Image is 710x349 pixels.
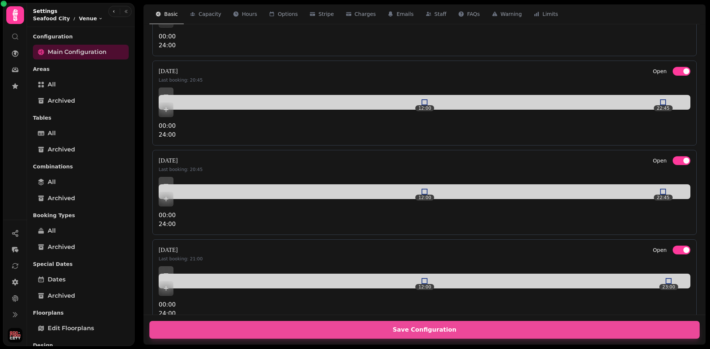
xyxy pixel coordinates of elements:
span: Warning [501,10,522,18]
a: All [33,77,129,92]
p: Last booking: 20:45 [159,167,203,172]
button: Add item [159,266,173,281]
span: Charges [355,10,376,18]
a: Archived [33,142,129,157]
button: Staff [420,4,453,24]
button: Basic [149,4,184,24]
span: Archived [48,194,75,203]
p: Configuration [33,30,129,43]
button: Add item [159,281,173,296]
p: Floorplans [33,306,129,319]
p: 24:00 [159,41,690,50]
button: Add item [159,88,173,102]
a: Archived [33,288,129,303]
p: 00:00 [159,32,690,41]
button: Warning [486,4,528,24]
p: 00:00 [159,211,690,220]
label: Open [653,246,667,254]
p: Areas [33,62,129,76]
a: Archived [33,240,129,254]
span: All [48,129,56,138]
a: Archived [33,191,129,206]
p: Last booking: 20:45 [159,77,203,83]
p: 00:00 [159,300,690,309]
p: 00:00 [159,122,690,130]
label: Open [653,67,667,76]
span: Archived [48,96,75,105]
span: Staff [435,10,447,18]
button: Add item [159,102,173,117]
button: Add item [159,177,173,192]
h4: [DATE] [159,67,203,76]
p: Tables [33,111,129,124]
label: Open [653,156,667,165]
p: 24:00 [159,220,690,229]
span: Main Configuration [48,48,106,57]
button: Limits [528,4,564,24]
span: Dates [48,275,65,284]
span: Basic [164,10,178,18]
span: Edit Floorplans [48,324,94,333]
span: Archived [48,291,75,300]
button: Venue [79,15,103,22]
span: Emails [396,10,413,18]
span: Stripe [318,10,334,18]
h4: [DATE] [159,156,203,165]
button: Emails [382,4,419,24]
p: Combinations [33,160,129,173]
span: All [48,80,56,89]
button: Hours [227,4,263,24]
span: Options [278,10,298,18]
a: Edit Floorplans [33,321,129,336]
span: Hours [242,10,257,18]
button: Add item [159,192,173,206]
button: Capacity [184,4,227,24]
span: Archived [48,145,75,154]
span: FAQs [467,10,480,18]
p: Booking Types [33,209,129,222]
p: Special Dates [33,257,129,271]
a: Archived [33,93,129,108]
button: Save Configuration [149,321,700,339]
a: All [33,175,129,189]
button: User avatar [6,328,24,343]
p: 24:00 [159,130,690,139]
a: Dates [33,272,129,287]
img: User avatar [8,328,23,343]
span: Archived [48,243,75,252]
a: All [33,126,129,141]
button: Charges [340,4,382,24]
nav: breadcrumb [33,15,103,22]
button: Stripe [304,4,340,24]
a: Main Configuration [33,45,129,59]
button: Options [263,4,304,24]
h2: Settings [33,7,103,15]
h4: [DATE] [159,246,203,254]
p: 24:00 [159,309,690,318]
span: Save Configuration [158,327,691,333]
p: Last booking: 21:00 [159,256,203,262]
span: All [48,178,56,187]
p: Seafood City [33,15,70,22]
a: All [33,223,129,238]
span: All [48,226,56,235]
span: Capacity [199,10,221,18]
button: FAQs [452,4,486,24]
span: Limits [542,10,558,18]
